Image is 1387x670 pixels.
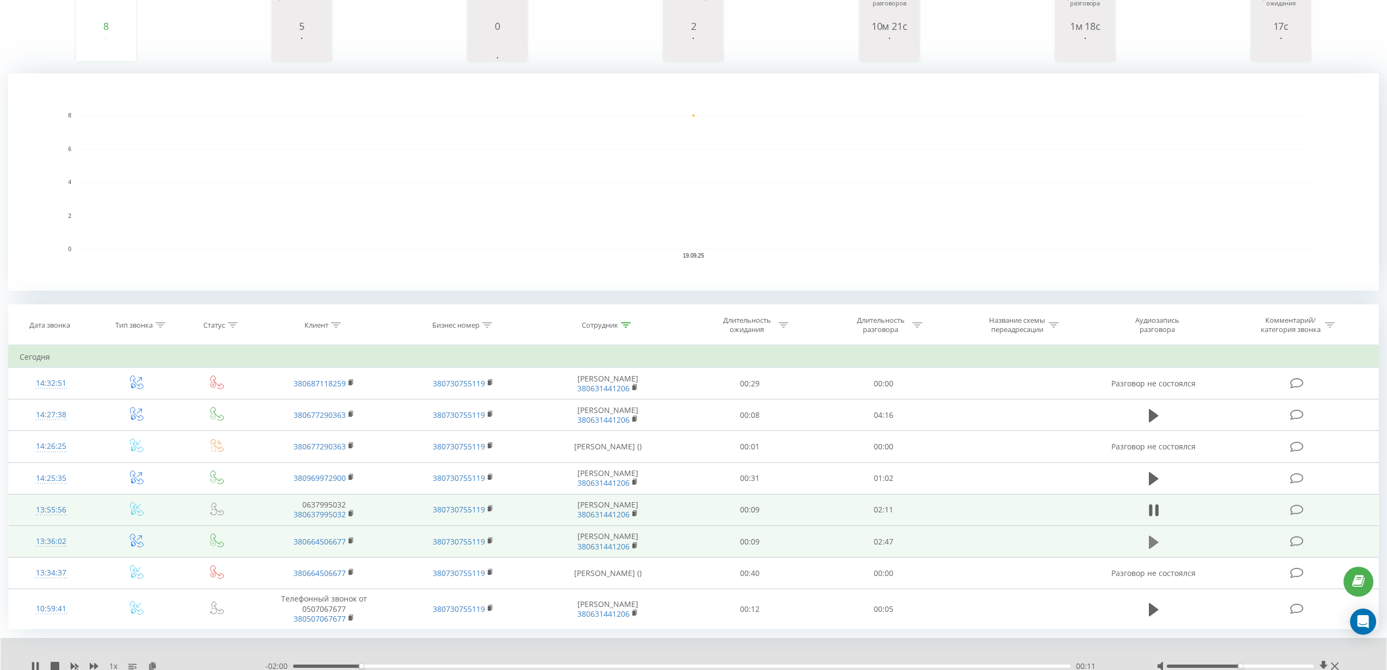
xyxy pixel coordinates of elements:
svg: A chart. [79,32,133,64]
span: Разговор не состоялся [1111,378,1196,389]
td: 00:00 [817,431,950,462]
a: 380637995032 [294,509,346,519]
td: [PERSON_NAME] [533,368,683,399]
div: 14:26:25 [20,436,83,457]
td: 00:31 [683,462,817,494]
div: 13:36:02 [20,531,83,552]
td: [PERSON_NAME] [533,462,683,494]
div: 0 [470,21,525,32]
svg: A chart. [1254,32,1308,64]
svg: A chart. [470,32,525,64]
td: 00:08 [683,399,817,431]
text: 4 [68,179,71,185]
a: 380677290363 [294,410,346,420]
a: 380664506677 [294,568,346,578]
td: 01:02 [817,462,950,494]
a: 380687118259 [294,378,346,389]
svg: A chart. [666,32,720,64]
text: 0 [68,246,71,252]
td: [PERSON_NAME] [533,526,683,558]
div: 1м 18с [1058,21,1112,32]
svg: A chart. [275,32,329,64]
td: [PERSON_NAME] () [533,431,683,462]
span: Разговор не состоялся [1111,441,1196,452]
a: 380730755119 [433,410,485,420]
div: 10:59:41 [20,598,83,619]
a: 380631441206 [577,478,630,488]
td: Сегодня [9,346,1379,368]
td: 00:01 [683,431,817,462]
div: Название схемы переадресации [988,316,1046,334]
a: 380730755119 [433,473,485,483]
div: 13:34:37 [20,562,83,584]
a: 380677290363 [294,441,346,452]
td: [PERSON_NAME] [533,494,683,525]
td: 00:40 [683,558,817,589]
a: 380730755119 [433,504,485,515]
div: 14:27:38 [20,404,83,425]
td: 00:00 [817,558,950,589]
div: Бизнес номер [432,321,480,330]
a: 380631441206 [577,609,630,619]
div: 5 [275,21,329,32]
div: 2 [666,21,720,32]
div: Тип звонка [115,321,153,330]
div: Длительность ожидания [718,316,776,334]
td: [PERSON_NAME] () [533,558,683,589]
div: Длительность разговора [851,316,910,334]
svg: A chart. [8,73,1379,291]
a: 380507067677 [294,613,346,624]
span: Разговор не состоялся [1111,568,1196,578]
td: 00:12 [683,589,817,629]
td: 02:47 [817,526,950,558]
td: 00:09 [683,494,817,525]
div: Комментарий/категория звонка [1259,316,1322,334]
div: Дата звонка [29,321,70,330]
a: 380631441206 [577,509,630,519]
text: 2 [68,213,71,219]
td: 00:29 [683,368,817,399]
td: 00:00 [817,368,950,399]
td: Телефонный звонок от 0507067677 [254,589,394,629]
td: 02:11 [817,494,950,525]
td: [PERSON_NAME] [533,589,683,629]
td: 04:16 [817,399,950,431]
div: 13:55:56 [20,499,83,521]
a: 380730755119 [433,536,485,547]
a: 380730755119 [433,604,485,614]
a: 380631441206 [577,541,630,552]
div: 17с [1254,21,1308,32]
div: Open Intercom Messenger [1350,609,1376,635]
div: Accessibility label [359,664,364,668]
text: 19.09.25 [683,253,704,259]
div: 8 [79,21,133,32]
a: 380631441206 [577,415,630,425]
div: 14:32:51 [20,373,83,394]
svg: A chart. [1058,32,1112,64]
div: 10м 21с [862,21,917,32]
div: Accessibility label [1238,664,1242,668]
td: 0637995032 [254,494,394,525]
td: [PERSON_NAME] [533,399,683,431]
a: 380631441206 [577,383,630,393]
div: Клиент [304,321,328,330]
div: Сотрудник [582,321,618,330]
text: 8 [68,112,71,118]
div: Аудиозапись разговора [1122,316,1192,334]
div: A chart. [862,32,917,64]
a: 380730755119 [433,441,485,452]
td: 00:09 [683,526,817,558]
text: 6 [68,146,71,152]
a: 380969972900 [294,473,346,483]
div: Статус [203,321,225,330]
div: 14:25:35 [20,468,83,489]
a: 380730755119 [433,378,485,389]
td: 00:05 [817,589,950,629]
